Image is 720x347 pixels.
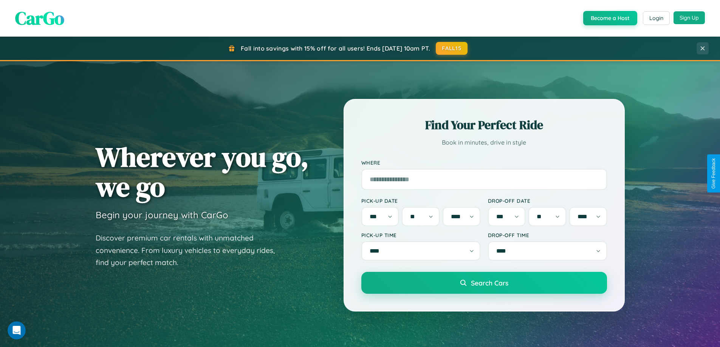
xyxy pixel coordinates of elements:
span: Search Cars [471,279,508,287]
h3: Begin your journey with CarGo [96,209,228,221]
label: Pick-up Date [361,197,480,204]
div: Give Feedback [711,158,716,189]
button: Search Cars [361,272,607,294]
button: Sign Up [674,11,705,24]
label: Pick-up Time [361,232,480,238]
label: Drop-off Time [488,232,607,238]
iframe: Intercom live chat [8,321,26,339]
span: CarGo [15,6,64,31]
p: Discover premium car rentals with unmatched convenience. From luxury vehicles to everyday rides, ... [96,232,285,269]
button: FALL15 [436,42,468,55]
button: Login [643,11,670,25]
label: Drop-off Date [488,197,607,204]
label: Where [361,159,607,166]
p: Book in minutes, drive in style [361,137,607,148]
span: Fall into savings with 15% off for all users! Ends [DATE] 10am PT. [241,45,430,52]
button: Become a Host [583,11,637,25]
h2: Find Your Perfect Ride [361,117,607,133]
h1: Wherever you go, we go [96,142,309,202]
